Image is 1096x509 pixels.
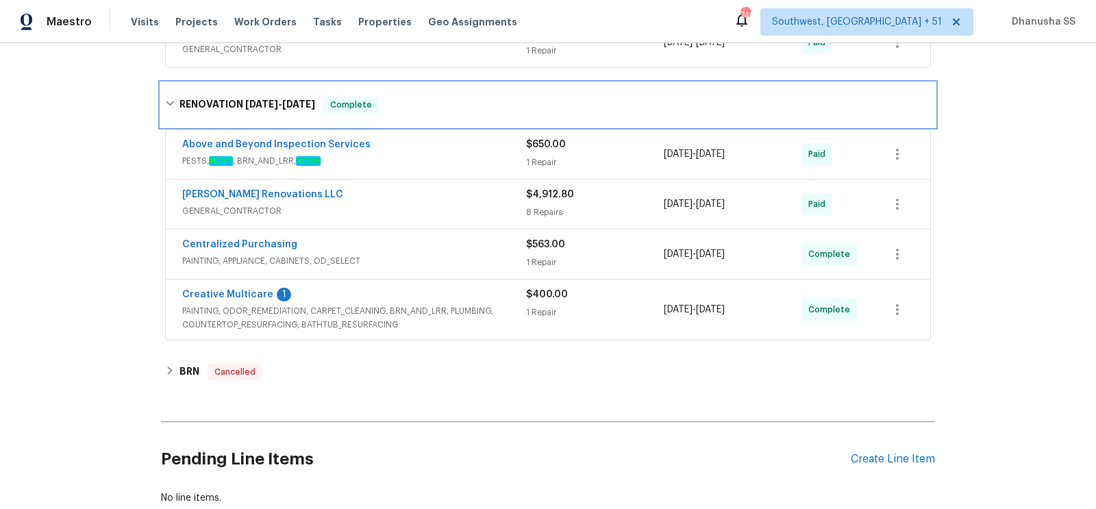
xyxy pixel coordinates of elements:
[296,156,321,166] em: ROOF
[526,140,566,149] span: $650.00
[851,453,935,466] div: Create Line Item
[526,256,664,269] div: 1 Repair
[808,247,856,261] span: Complete
[277,288,291,301] div: 1
[234,15,297,29] span: Work Orders
[182,190,343,199] a: [PERSON_NAME] Renovations LLC
[182,290,273,299] a: Creative Multicare
[526,206,664,219] div: 8 Repairs
[664,149,693,159] span: [DATE]
[526,306,664,319] div: 1 Repair
[696,249,725,259] span: [DATE]
[696,305,725,314] span: [DATE]
[182,154,526,168] span: PESTS, , BRN_AND_LRR,
[808,303,856,316] span: Complete
[47,15,92,29] span: Maestro
[325,98,377,112] span: Complete
[526,190,574,199] span: $4,912.80
[526,44,664,58] div: 1 Repair
[664,303,725,316] span: -
[526,290,568,299] span: $400.00
[772,15,942,29] span: Southwest, [GEOGRAPHIC_DATA] + 51
[696,149,725,159] span: [DATE]
[664,197,725,211] span: -
[175,15,218,29] span: Projects
[179,97,315,113] h6: RENOVATION
[245,99,278,109] span: [DATE]
[209,156,233,166] em: HVAC
[161,427,851,491] h2: Pending Line Items
[161,491,935,505] div: No line items.
[526,240,565,249] span: $563.00
[664,199,693,209] span: [DATE]
[282,99,315,109] span: [DATE]
[161,356,935,388] div: BRN Cancelled
[182,140,371,149] a: Above and Beyond Inspection Services
[313,17,342,27] span: Tasks
[182,42,526,56] span: GENERAL_CONTRACTOR
[696,199,725,209] span: [DATE]
[428,15,517,29] span: Geo Assignments
[664,249,693,259] span: [DATE]
[526,156,664,169] div: 1 Repair
[808,147,831,161] span: Paid
[182,254,526,268] span: PAINTING, APPLIANCE, CABINETS, OD_SELECT
[740,8,750,22] div: 740
[179,364,199,380] h6: BRN
[245,99,315,109] span: -
[182,204,526,218] span: GENERAL_CONTRACTOR
[182,240,297,249] a: Centralized Purchasing
[664,247,725,261] span: -
[664,147,725,161] span: -
[209,365,261,379] span: Cancelled
[161,83,935,127] div: RENOVATION [DATE]-[DATE]Complete
[808,197,831,211] span: Paid
[358,15,412,29] span: Properties
[1006,15,1075,29] span: Dhanusha SS
[182,304,526,332] span: PAINTING, ODOR_REMEDIATION, CARPET_CLEANING, BRN_AND_LRR, PLUMBING, COUNTERTOP_RESURFACING, BATHT...
[131,15,159,29] span: Visits
[664,305,693,314] span: [DATE]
